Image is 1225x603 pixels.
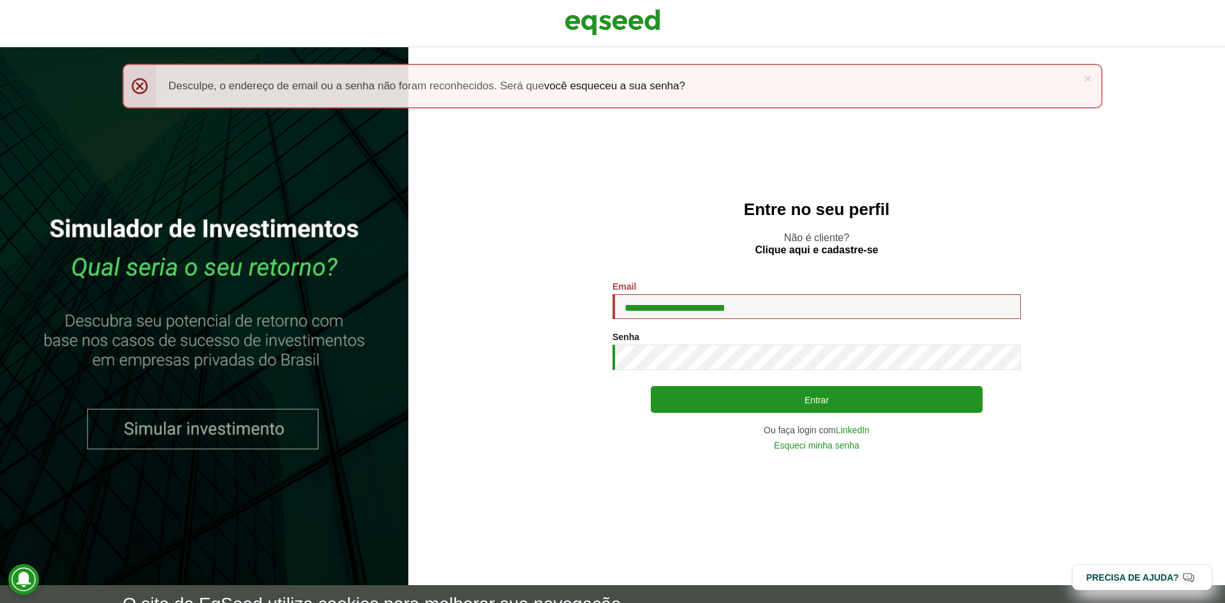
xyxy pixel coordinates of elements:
[122,64,1102,108] div: Desculpe, o endereço de email ou a senha não foram reconhecidos. Será que
[774,441,859,450] a: Esqueci minha senha
[612,282,636,291] label: Email
[434,200,1199,219] h2: Entre no seu perfil
[544,80,685,91] a: você esqueceu a sua senha?
[1084,71,1092,85] a: ×
[755,245,879,255] a: Clique aqui e cadastre-se
[612,332,639,341] label: Senha
[434,232,1199,256] p: Não é cliente?
[565,6,660,38] img: EqSeed Logo
[612,426,1021,435] div: Ou faça login com
[651,386,983,413] button: Entrar
[836,426,870,435] a: LinkedIn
